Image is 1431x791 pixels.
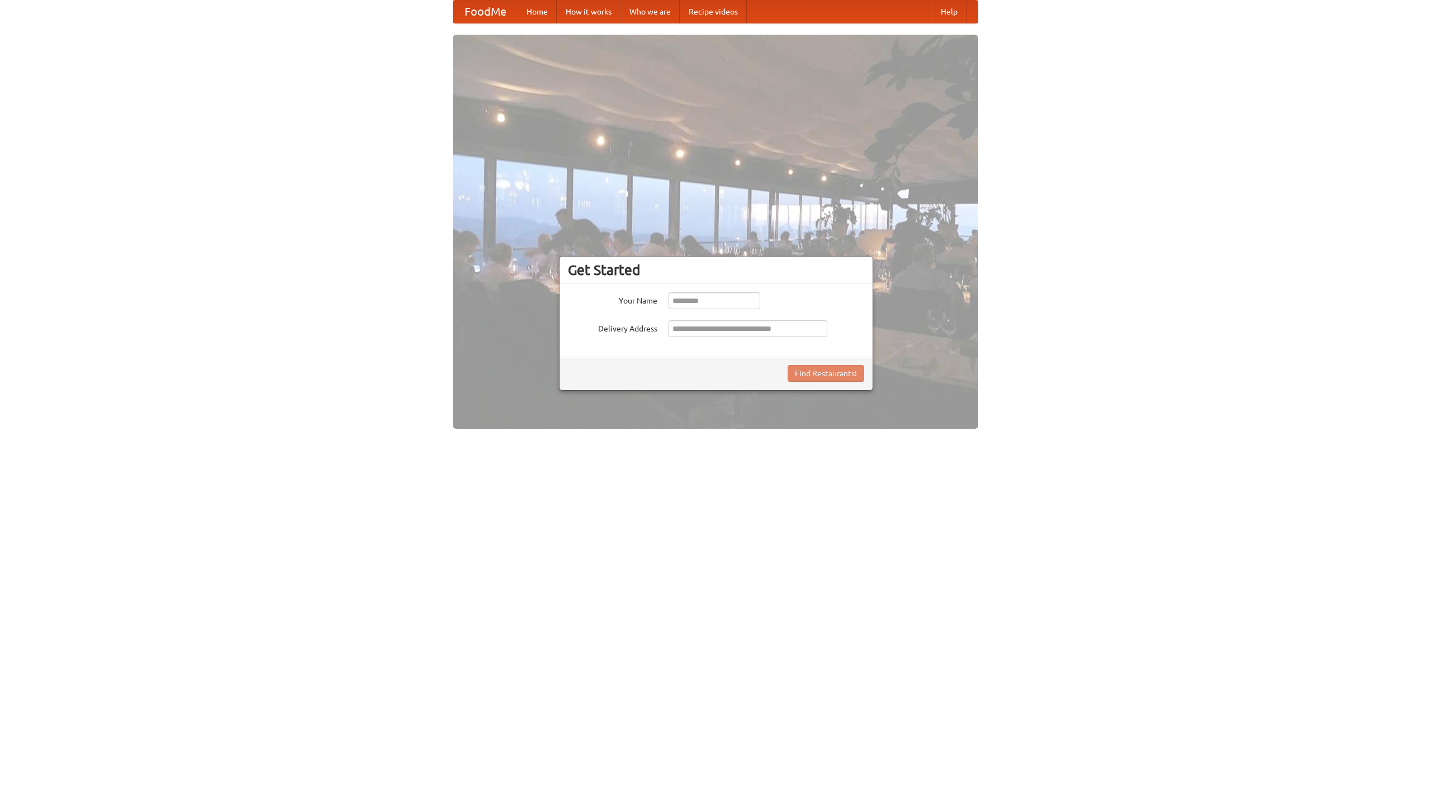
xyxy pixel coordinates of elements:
a: Help [932,1,966,23]
label: Your Name [568,292,657,306]
a: How it works [557,1,620,23]
a: Who we are [620,1,680,23]
a: Home [518,1,557,23]
a: FoodMe [453,1,518,23]
button: Find Restaurants! [788,365,864,382]
a: Recipe videos [680,1,747,23]
h3: Get Started [568,262,864,278]
label: Delivery Address [568,320,657,334]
